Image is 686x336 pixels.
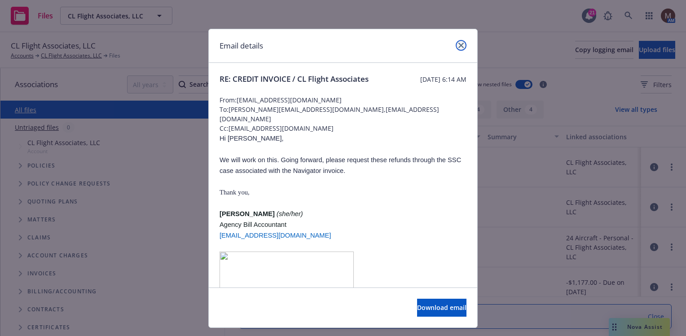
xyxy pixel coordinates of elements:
[277,210,303,217] i: (she/her)
[456,40,466,51] a: close
[220,232,331,239] a: [EMAIL_ADDRESS][DOMAIN_NAME]
[420,75,466,84] span: [DATE] 6:14 AM
[220,74,369,84] span: RE: CREDIT INVOICE / CL Flight Associates
[220,189,250,196] span: Thank you,
[220,105,466,124] span: To: [PERSON_NAME][EMAIL_ADDRESS][DOMAIN_NAME],[EMAIL_ADDRESS][DOMAIN_NAME]
[220,156,461,174] span: We will work on this. Going forward, please request these refunds through the SSC case associated...
[220,124,466,133] span: Cc: [EMAIL_ADDRESS][DOMAIN_NAME]
[220,210,275,217] span: [PERSON_NAME]
[220,252,354,289] img: image004.png@01DC2C62.0A92C400
[220,40,263,52] h1: Email details
[417,303,466,312] span: Download email
[417,299,466,317] button: Download email
[220,95,466,105] span: From: [EMAIL_ADDRESS][DOMAIN_NAME]
[220,135,284,142] span: Hi [PERSON_NAME],
[220,221,286,228] span: Agency Bill Accountant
